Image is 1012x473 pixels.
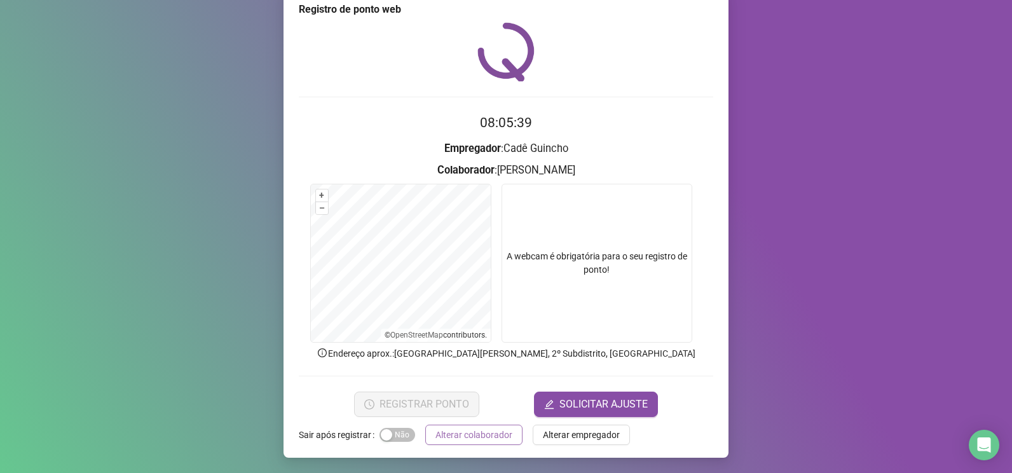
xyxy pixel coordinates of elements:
[385,331,487,339] li: © contributors.
[480,115,532,130] time: 08:05:39
[533,425,630,445] button: Alterar empregador
[317,347,328,359] span: info-circle
[544,399,554,409] span: edit
[969,430,999,460] div: Open Intercom Messenger
[299,425,379,445] label: Sair após registrar
[316,202,328,214] button: –
[299,346,713,360] p: Endereço aprox. : [GEOGRAPHIC_DATA][PERSON_NAME], 2º Subdistrito, [GEOGRAPHIC_DATA]
[299,141,713,157] h3: : Cadê Guincho
[425,425,523,445] button: Alterar colaborador
[299,162,713,179] h3: : [PERSON_NAME]
[437,164,495,176] strong: Colaborador
[390,331,443,339] a: OpenStreetMap
[354,392,479,417] button: REGISTRAR PONTO
[435,428,512,442] span: Alterar colaborador
[316,189,328,202] button: +
[299,2,713,17] div: Registro de ponto web
[502,184,692,343] div: A webcam é obrigatória para o seu registro de ponto!
[477,22,535,81] img: QRPoint
[444,142,501,154] strong: Empregador
[543,428,620,442] span: Alterar empregador
[534,392,658,417] button: editSOLICITAR AJUSTE
[559,397,648,412] span: SOLICITAR AJUSTE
